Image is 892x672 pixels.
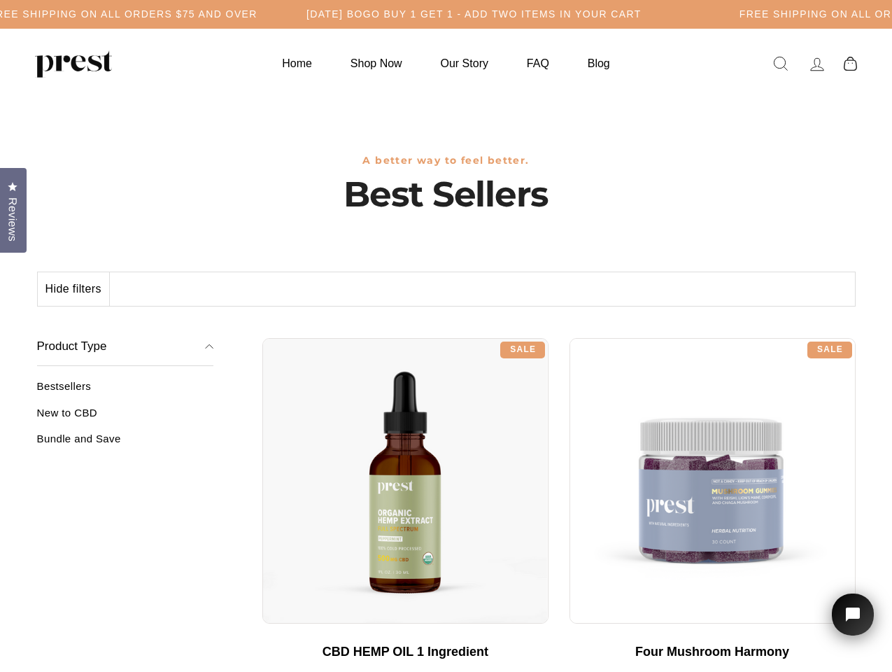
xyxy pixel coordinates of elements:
a: Blog [570,50,628,77]
a: Bundle and Save [37,433,214,456]
h3: A better way to feel better. [37,155,856,167]
a: New to CBD [37,407,214,430]
span: Reviews [3,197,22,241]
div: CBD HEMP OIL 1 Ingredient [276,645,535,660]
ul: Primary [264,50,627,77]
div: Four Mushroom Harmony [583,645,842,660]
div: Sale [807,342,852,358]
button: Hide filters [38,272,110,306]
a: Home [264,50,330,77]
button: Product Type [37,328,214,367]
h5: [DATE] BOGO BUY 1 GET 1 - ADD TWO ITEMS IN YOUR CART [306,8,642,20]
a: Bestsellers [37,380,214,403]
img: PREST ORGANICS [35,50,112,78]
a: Our Story [423,50,506,77]
a: Shop Now [333,50,420,77]
h1: Best Sellers [37,174,856,216]
a: FAQ [509,50,567,77]
div: Sale [500,342,545,358]
iframe: Tidio Chat [814,574,892,672]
